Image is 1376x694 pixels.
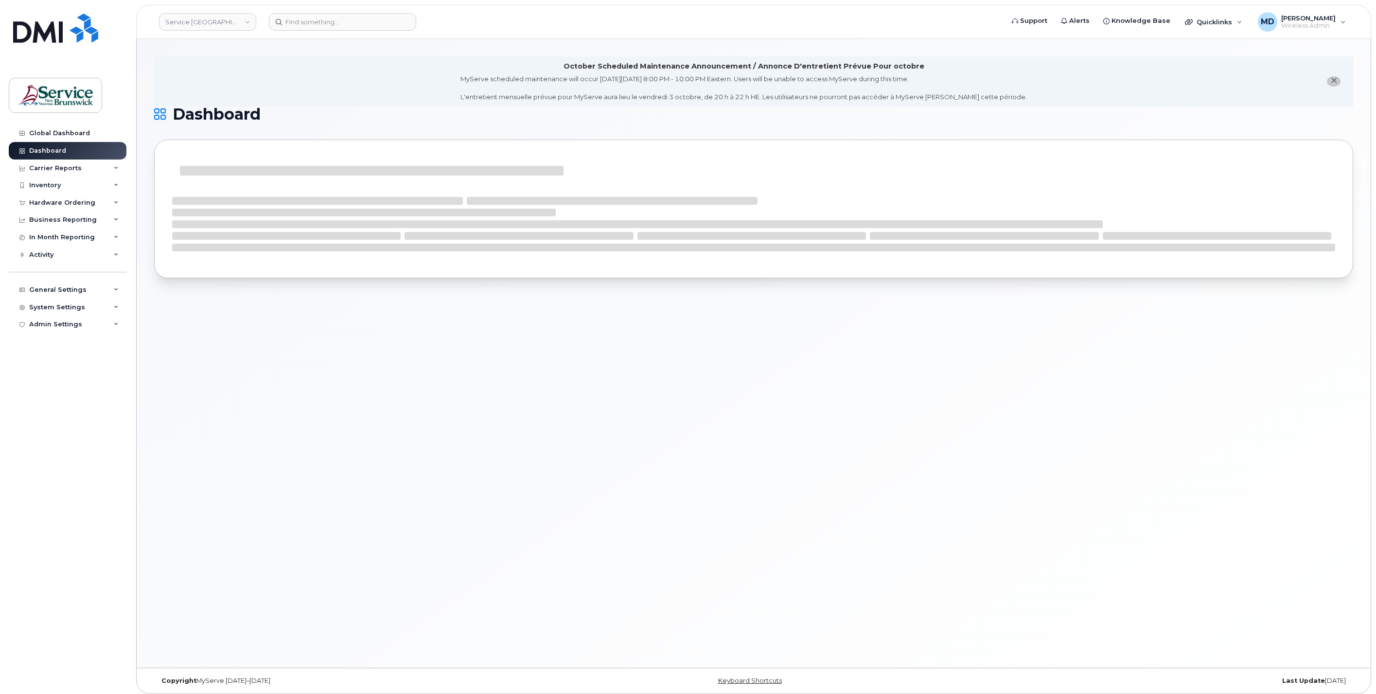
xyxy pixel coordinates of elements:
[173,107,261,122] span: Dashboard
[154,677,554,685] div: MyServe [DATE]–[DATE]
[1282,677,1325,684] strong: Last Update
[460,74,1027,102] div: MyServe scheduled maintenance will occur [DATE][DATE] 8:00 PM - 10:00 PM Eastern. Users will be u...
[718,677,782,684] a: Keyboard Shortcuts
[953,677,1353,685] div: [DATE]
[1327,76,1341,87] button: close notification
[564,61,924,71] div: October Scheduled Maintenance Announcement / Annonce D'entretient Prévue Pour octobre
[161,677,196,684] strong: Copyright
